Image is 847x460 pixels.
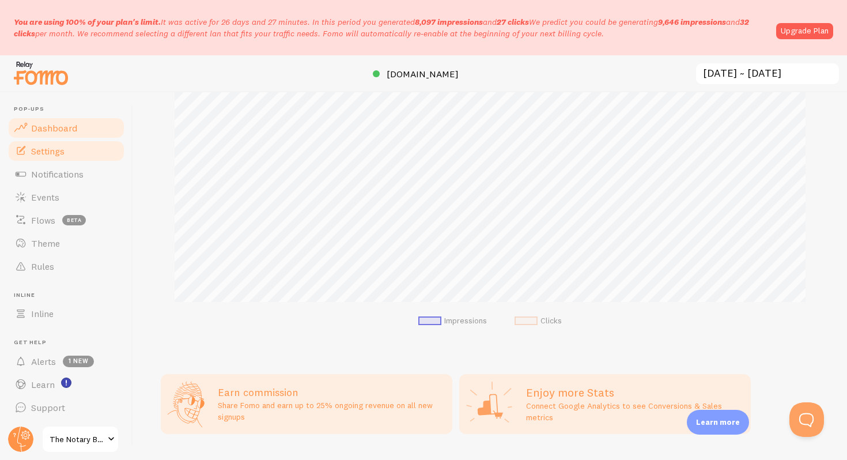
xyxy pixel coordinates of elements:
[31,402,65,413] span: Support
[31,122,77,134] span: Dashboard
[7,396,126,419] a: Support
[526,385,744,400] h2: Enjoy more Stats
[459,374,751,434] a: Enjoy more Stats Connect Google Analytics to see Conversions & Sales metrics
[696,417,740,428] p: Learn more
[7,350,126,373] a: Alerts 1 new
[31,214,55,226] span: Flows
[7,139,126,163] a: Settings
[50,432,104,446] span: The Notary Blueprint
[7,163,126,186] a: Notifications
[31,237,60,249] span: Theme
[497,17,529,27] b: 27 clicks
[31,379,55,390] span: Learn
[776,23,833,39] a: Upgrade Plan
[218,386,445,399] h3: Earn commission
[7,255,126,278] a: Rules
[415,17,529,27] span: and
[7,232,126,255] a: Theme
[418,316,487,326] li: Impressions
[41,425,119,453] a: The Notary Blueprint
[7,186,126,209] a: Events
[62,215,86,225] span: beta
[7,302,126,325] a: Inline
[415,17,483,27] b: 8,097 impressions
[63,356,94,367] span: 1 new
[14,16,769,39] p: It was active for 26 days and 27 minutes. In this period you generated We predict you could be ge...
[14,292,126,299] span: Inline
[61,378,71,388] svg: <p>Watch New Feature Tutorials!</p>
[218,399,445,423] p: Share Fomo and earn up to 25% ongoing revenue on all new signups
[12,58,70,88] img: fomo-relay-logo-orange.svg
[31,261,54,272] span: Rules
[687,410,749,435] div: Learn more
[31,356,56,367] span: Alerts
[7,209,126,232] a: Flows beta
[789,402,824,437] iframe: Help Scout Beacon - Open
[31,191,59,203] span: Events
[7,116,126,139] a: Dashboard
[14,105,126,113] span: Pop-ups
[658,17,726,27] b: 9,646 impressions
[14,17,161,27] span: You are using 100% of your plan's limit.
[31,308,54,319] span: Inline
[31,168,84,180] span: Notifications
[7,373,126,396] a: Learn
[526,400,744,423] p: Connect Google Analytics to see Conversions & Sales metrics
[466,381,512,427] img: Google Analytics
[14,339,126,346] span: Get Help
[31,145,65,157] span: Settings
[515,316,562,326] li: Clicks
